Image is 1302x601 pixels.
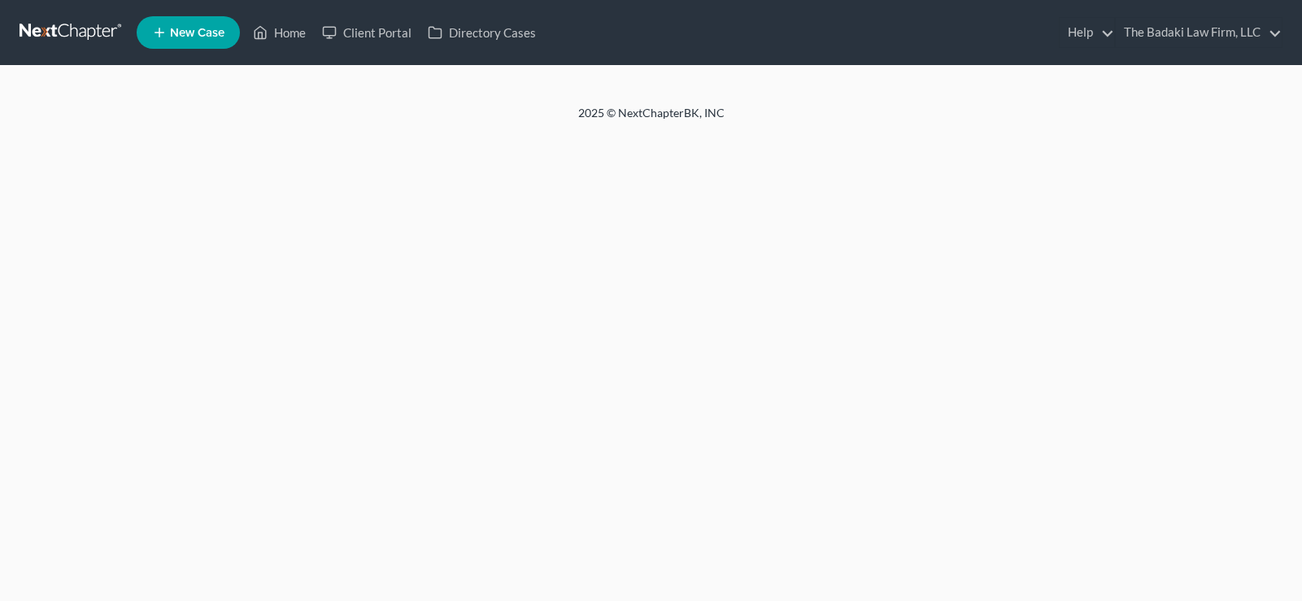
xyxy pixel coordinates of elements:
new-legal-case-button: New Case [137,16,240,49]
a: Directory Cases [420,18,544,47]
a: Home [245,18,314,47]
a: Client Portal [314,18,420,47]
div: 2025 © NextChapterBK, INC [188,105,1115,134]
a: Help [1060,18,1114,47]
a: The Badaki Law Firm, LLC [1116,18,1282,47]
